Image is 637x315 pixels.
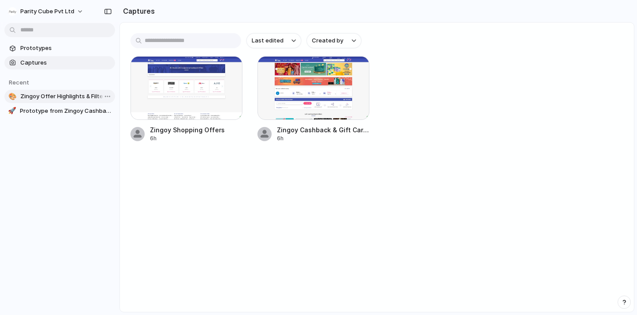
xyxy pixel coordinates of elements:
span: Prototypes [20,44,111,53]
div: 6h [150,134,242,142]
span: Recent [9,79,29,86]
a: Captures [4,56,115,69]
span: Parity Cube Pvt Ltd [20,7,74,16]
div: 🚀 [8,107,16,115]
span: Zingoy Shopping Offers [150,125,242,134]
span: Last edited [252,36,284,45]
span: Zingoy Cashback & Gift Cards [277,125,369,134]
div: 🎨 [8,92,17,101]
span: Created by [312,36,343,45]
button: Last edited [246,33,301,48]
span: Zingoy Offer Highlights & Filters [20,92,111,101]
button: Parity Cube Pvt Ltd [4,4,88,19]
span: Captures [20,58,111,67]
div: 6h [277,134,369,142]
span: Prototype from Zingoy Cashback & Gift Cards [20,107,111,115]
a: 🎨Zingoy Offer Highlights & Filters [4,90,115,103]
h2: Captures [119,6,155,16]
a: Prototypes [4,42,115,55]
a: 🚀Prototype from Zingoy Cashback & Gift Cards [4,104,115,118]
button: Created by [307,33,361,48]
